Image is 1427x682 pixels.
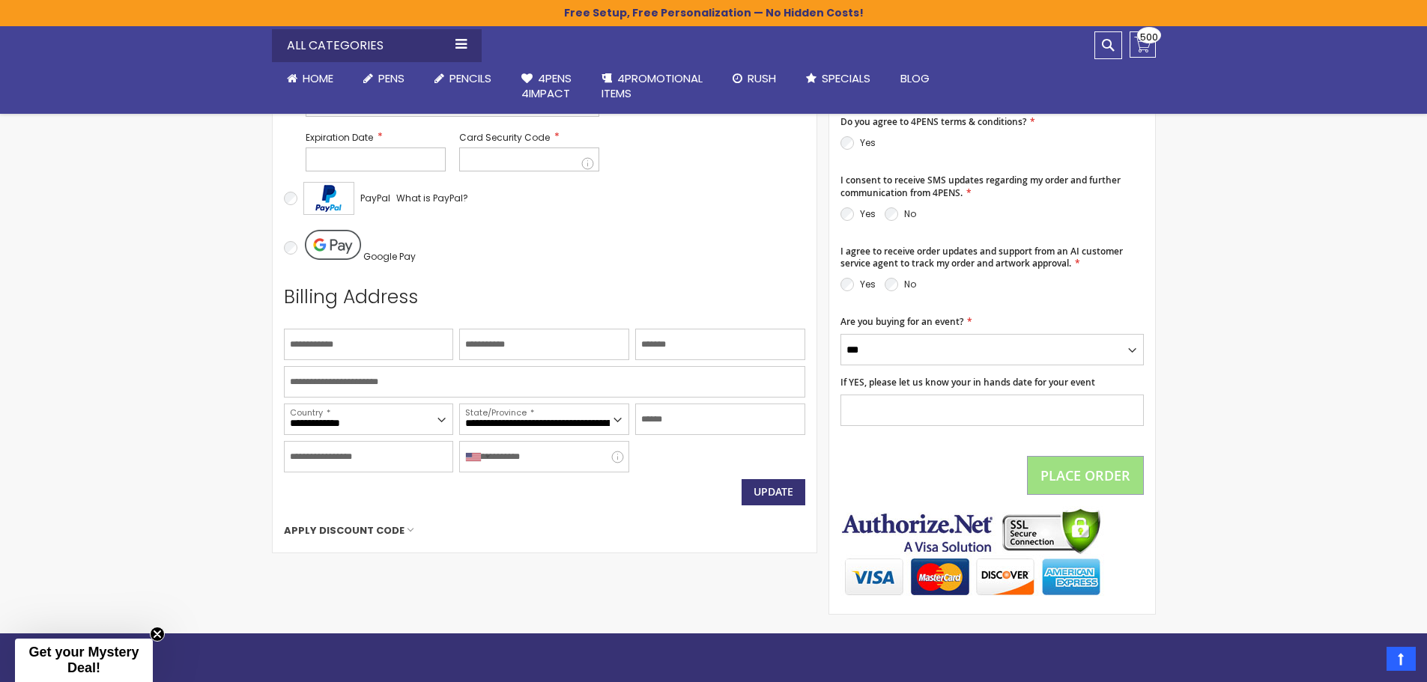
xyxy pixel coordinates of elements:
a: 4PROMOTIONALITEMS [587,62,718,111]
span: I agree to receive order updates and support from an AI customer service agent to track my order ... [840,245,1123,270]
iframe: Google Customer Reviews [1303,642,1427,682]
label: Yes [860,207,876,220]
a: Rush [718,62,791,95]
div: Get your Mystery Deal!Close teaser [15,639,153,682]
div: United States: +1 [460,442,494,472]
img: Acceptance Mark [303,182,354,215]
span: 4Pens 4impact [521,70,572,101]
a: Pencils [419,62,506,95]
span: Home [303,70,333,86]
span: What is PayPal? [396,192,468,204]
span: Are you buying for an event? [840,315,963,328]
a: Specials [791,62,885,95]
a: 4Pens4impact [506,62,587,111]
label: Yes [860,278,876,290]
span: 4PROMOTIONAL ITEMS [602,70,703,101]
label: Yes [860,136,876,149]
span: I consent to receive SMS updates regarding my order and further communication from 4PENS. [840,174,1121,198]
label: No [904,207,916,220]
span: If YES, please let us know your in hands date for your event [840,376,1095,389]
span: Pencils [449,70,491,86]
a: 500 [1130,31,1156,58]
a: Pens [348,62,419,95]
label: Card Security Code [459,130,599,144]
span: Rush [748,70,776,86]
a: What is PayPal? [396,189,468,207]
a: Home [272,62,348,95]
span: Do you agree to 4PENS terms & conditions? [840,115,1026,128]
span: Specials [822,70,870,86]
span: Get your Mystery Deal! [28,645,139,675]
a: Blog [885,62,945,95]
label: Expiration Date [306,130,446,144]
span: PayPal [360,192,390,204]
span: Apply Discount Code [284,524,405,538]
div: Billing Address [284,284,805,317]
span: Update [754,484,793,499]
button: Update [742,479,805,505]
span: 500 [1140,30,1158,44]
button: Close teaser [150,627,165,642]
span: Blog [900,70,930,86]
div: All Categories [272,29,482,62]
label: No [904,278,916,290]
img: Pay with Google Pay [305,230,361,260]
span: Google Pay [363,250,416,263]
span: Pens [378,70,405,86]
